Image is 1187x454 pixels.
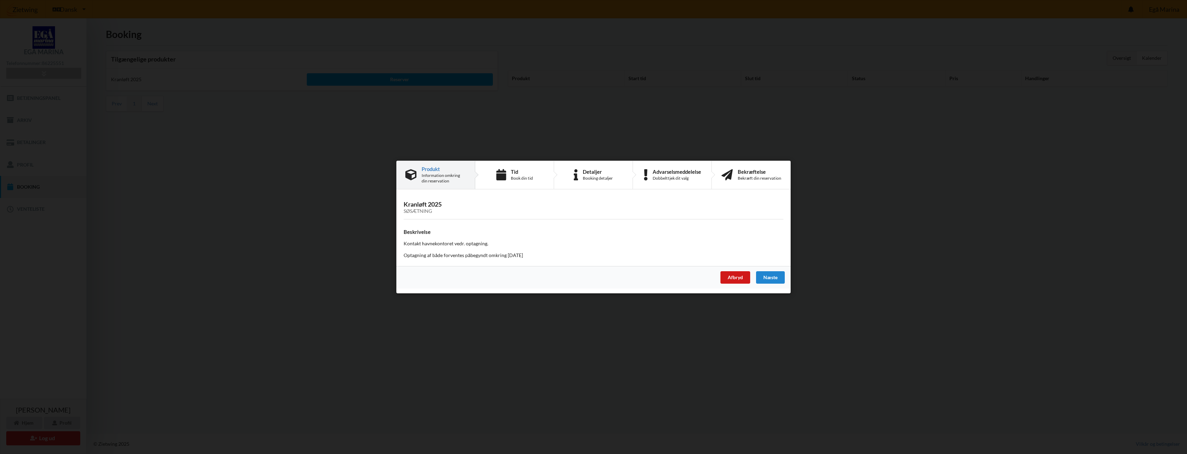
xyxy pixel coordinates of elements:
div: Advarselsmeddelelse [653,169,701,174]
div: Booking detaljer [583,176,613,181]
div: Bekræft din reservation [738,176,781,181]
div: Produkt [422,166,466,172]
div: Bekræftelse [738,169,781,174]
div: Afbryd [720,271,750,284]
p: Kontakt havnekontoret vedr. optagning. [404,240,783,247]
div: Dobbelttjek dit valg [653,176,701,181]
div: Book din tid [511,176,533,181]
h3: Kranløft 2025 [404,200,783,214]
div: Detaljer [583,169,613,174]
div: Information omkring din reservation [422,173,466,184]
div: Søsætning [404,208,783,214]
div: Næste [756,271,785,284]
div: Tid [511,169,533,174]
h4: Beskrivelse [404,229,783,235]
p: Optagning af både forventes påbegyndt omkring [DATE] [404,252,783,259]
